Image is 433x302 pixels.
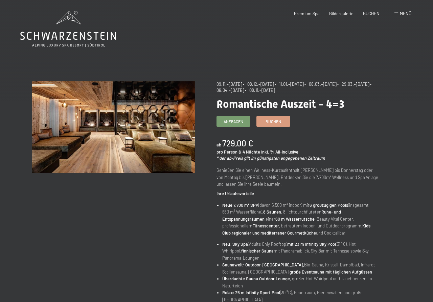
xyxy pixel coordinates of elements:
li: Bio-Sauna, Kristall-Dampfbad, Infrarot-Stollensauna, [GEOGRAPHIC_DATA], [222,261,380,275]
span: Anfragen [224,119,243,124]
span: • 29.03.–[DATE] [337,81,369,87]
strong: 8 Saunen [263,209,281,215]
strong: Relax: 25 m Infinity Sport Pool [222,290,280,295]
span: Romantische Auszeit - 4=3 [216,98,344,110]
span: 4 Nächte [243,149,260,155]
span: • 08.11.–[DATE] [245,87,275,93]
span: • 11.01.–[DATE] [275,81,304,87]
strong: Neu: Sky Spa [222,241,248,247]
li: (davon 5.500 m² indoor) mit (insgesamt 680 m² Wasserfläche), , 8 lichtdurchfluteten einer , Beaut... [222,202,380,236]
b: 729,00 € [222,138,253,148]
strong: Überdachte Sauna Outdoor Lounge [222,276,290,281]
strong: Ihre Urlaubsvorteile [216,191,254,196]
strong: Neue 7.700 m² SPA [222,202,258,208]
li: , großer Hot Whirlpool und Tauchbecken im Naturteich [222,275,380,289]
strong: große Eventsauna mit täglichen Aufgüssen [290,269,372,275]
span: Buchen [266,119,281,124]
a: Bildergalerie [329,11,354,16]
a: Premium Spa [294,11,320,16]
a: Buchen [257,116,290,126]
strong: Saunawelt: Outdoor-[GEOGRAPHIC_DATA], [222,262,304,267]
strong: regionaler und mediterraner Gourmetküche [232,230,316,236]
strong: Kids Club [222,223,370,235]
span: ab [216,142,221,147]
span: 09.11.–[DATE] [216,81,242,87]
span: inkl. ¾ All-Inclusive [261,149,298,155]
strong: finnischer Sauna [241,248,274,254]
span: • 08.03.–[DATE] [304,81,337,87]
strong: Ruhe- und Entspannungsräumen, [222,209,341,221]
strong: 60 m Wasserrutsche [275,216,315,222]
span: pro Person & [216,149,242,155]
span: • 06.04.–[DATE] [216,81,373,93]
strong: 6 großzügigen Pools [310,202,348,208]
li: (Adults Only Rooftop) (31 °C), Hot Whirlpool, mit Panoramablick, Sky Bar mit Terrasse sowie Sky P... [222,241,380,261]
p: Genießen Sie einen Wellness-Kurzaufenthalt [PERSON_NAME] bis Donnerstag oder von Montag bis [PERS... [216,167,380,187]
a: Anfragen [217,116,250,126]
img: Romantische Auszeit - 4=3 [32,81,195,173]
span: Menü [400,11,411,16]
a: BUCHEN [363,11,380,16]
strong: Fitnesscenter [252,223,279,228]
span: • 08.12.–[DATE] [243,81,274,87]
em: * der ab-Preis gilt im günstigsten angegebenen Zeitraum [216,155,325,161]
strong: mit 23 m Infinity Sky Pool [287,241,336,247]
